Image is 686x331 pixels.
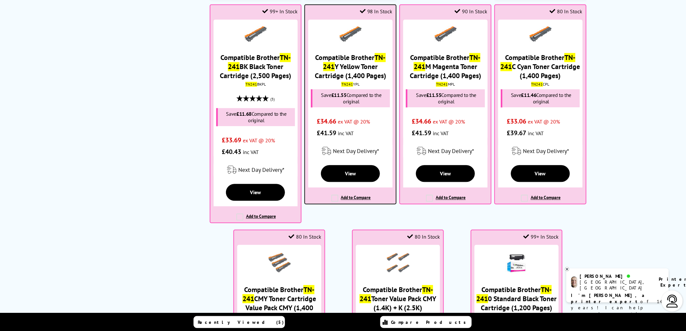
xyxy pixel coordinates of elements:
[426,195,466,207] label: Add to Compare
[360,285,436,313] a: Compatible BrotherTN-241Toner Value Pack CMY (1.4K) + K (2.5K)
[262,8,298,15] div: 99+ In Stock
[317,117,336,126] span: £34.66
[380,316,472,328] a: Compare Products
[317,129,336,137] span: £41.59
[436,82,448,87] mark: TN241
[268,252,291,274] img: comp-brother-tn241-cmy-bundle-small.png
[250,189,261,196] span: View
[194,316,285,328] a: Recently Viewed (5)
[222,148,242,156] span: £40.43
[243,149,259,156] span: inc VAT
[433,119,465,125] span: ex VAT @ 20%
[405,82,486,87] div: MPL
[498,142,582,160] div: modal_delivery
[226,184,285,201] a: View
[315,53,386,80] a: Compatible BrotherTN-241Y Yellow Toner Cartridge (1,400 Pages)
[331,92,347,99] span: £11.55
[341,82,353,87] mark: TN241
[321,165,380,182] a: View
[308,142,392,160] div: modal_delivery
[338,130,354,137] span: inc VAT
[580,279,651,291] div: [GEOGRAPHIC_DATA], [GEOGRAPHIC_DATA]
[244,26,267,42] img: 11113140-small.jpg
[580,273,651,279] div: [PERSON_NAME]
[214,161,298,179] div: modal_delivery
[521,92,537,99] span: £11.46
[387,252,409,274] img: comp-brother-tn241-bundle-small.png
[523,234,559,240] div: 99+ In Stock
[220,53,291,80] a: Compatible BrotherTN-241BK Black Toner Cartridge (2,500 Pages)
[416,165,475,182] a: View
[215,82,296,87] div: BKPL
[310,82,391,87] div: YPL
[501,89,580,108] div: Save Compared to the original
[412,117,431,126] span: £34.66
[529,26,552,42] img: 11113142-small.jpg
[360,285,433,303] mark: TN-241
[333,148,379,155] span: Next Day Delivery*
[571,292,664,323] p: of 14 years! I can help you choose the right product
[440,171,451,177] span: View
[238,166,284,174] span: Next Day Delivery*
[403,142,487,160] div: modal_delivery
[407,234,440,240] div: 80 In Stock
[228,53,291,71] mark: TN-241
[455,8,488,15] div: 90 In Stock
[477,285,552,303] mark: TN-241
[331,195,371,207] label: Add to Compare
[428,148,474,155] span: Next Day Delivery*
[434,26,457,42] img: 11113143-small.jpg
[216,108,295,126] div: Save Compared to the original
[345,171,356,177] span: View
[505,252,528,274] img: TN2410PL-small.jpg
[507,117,526,126] span: £33.06
[323,53,386,71] mark: TN-241
[270,93,275,106] span: (3)
[242,285,316,322] a: Compatible BrotherTN-241CMY Toner Cartridge Value Pack CMY (1,400 Pages)
[666,295,679,308] img: user-headset-light.svg
[477,285,557,313] a: Compatible BrotherTN-2410 Standard Black Toner Cartridge (1,200 Pages)
[391,319,469,325] span: Compare Products
[507,129,526,137] span: £39.67
[412,129,431,137] span: £41.59
[198,319,284,325] span: Recently Viewed (5)
[222,136,242,145] span: £33.69
[521,195,561,207] label: Add to Compare
[338,119,370,125] span: ex VAT @ 20%
[571,292,647,304] b: I'm [PERSON_NAME], a printer expert
[426,92,442,99] span: £11.55
[242,285,314,303] mark: TN-241
[535,171,546,177] span: View
[245,82,257,87] mark: TN241
[501,53,576,71] mark: TN-241
[571,277,577,288] img: ashley-livechat.png
[289,234,321,240] div: 80 In Stock
[410,53,481,80] a: Compatible BrotherTN-241M Magenta Toner Cartridge (1,400 Pages)
[511,165,570,182] a: View
[243,137,275,144] span: ex VAT @ 20%
[360,8,393,15] div: 98 In Stock
[414,53,481,71] mark: TN-241
[433,130,449,137] span: inc VAT
[550,8,583,15] div: 80 In Stock
[236,111,252,117] span: £11.68
[523,148,569,155] span: Next Day Delivery*
[528,130,544,137] span: inc VAT
[531,82,543,87] mark: TN241
[311,89,390,108] div: Save Compared to the original
[528,119,560,125] span: ex VAT @ 20%
[339,26,362,42] img: 11113144-small.jpg
[500,82,581,87] div: CPL
[236,214,276,226] label: Add to Compare
[406,89,485,108] div: Save Compared to the original
[501,53,580,80] a: Compatible BrotherTN-241C Cyan Toner Cartridge (1,400 Pages)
